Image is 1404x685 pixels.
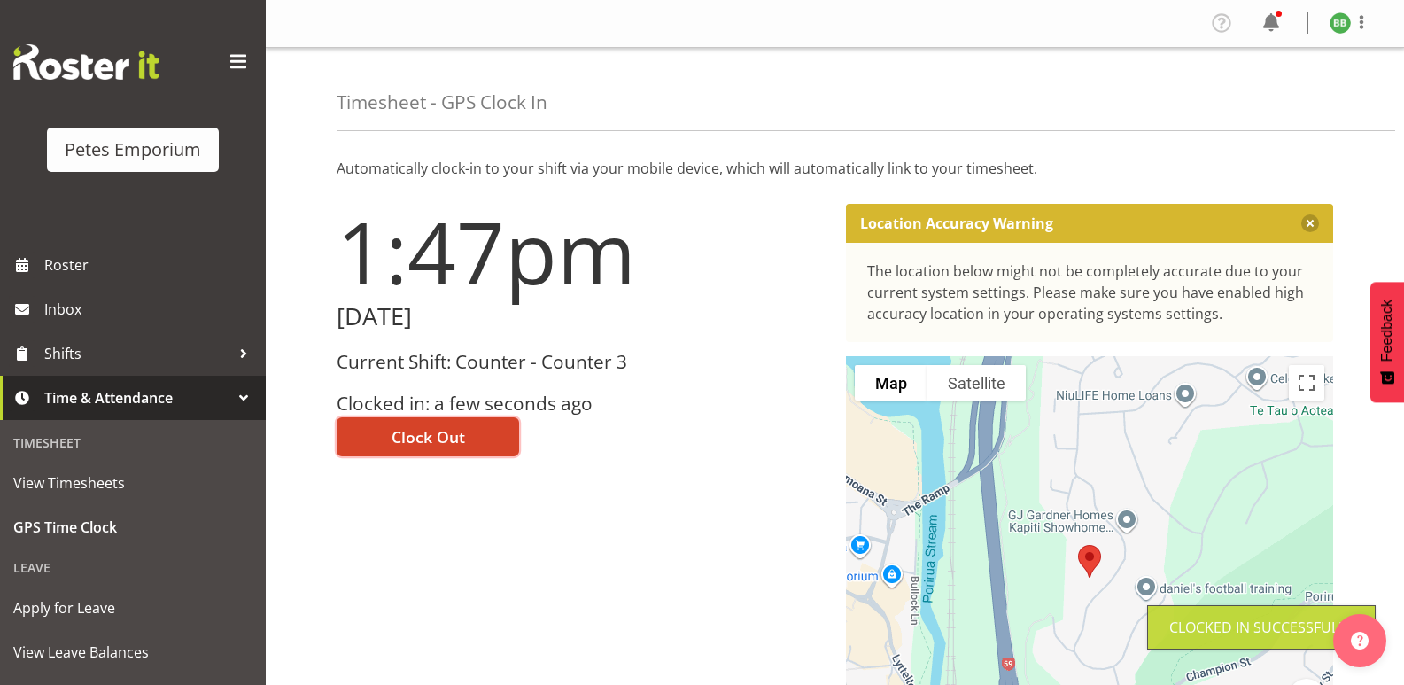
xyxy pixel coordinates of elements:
button: Clock Out [337,417,519,456]
span: Roster [44,252,257,278]
h2: [DATE] [337,303,825,331]
h4: Timesheet - GPS Clock In [337,92,547,113]
p: Automatically clock-in to your shift via your mobile device, which will automatically link to you... [337,158,1333,179]
h3: Current Shift: Counter - Counter 3 [337,352,825,372]
div: Leave [4,549,261,586]
span: GPS Time Clock [13,514,252,541]
h1: 1:47pm [337,204,825,300]
button: Feedback - Show survey [1370,282,1404,402]
button: Show satellite imagery [927,365,1026,401]
button: Show street map [855,365,927,401]
a: View Timesheets [4,461,261,505]
button: Close message [1301,214,1319,232]
div: Timesheet [4,424,261,461]
div: Clocked in Successfully [1169,617,1354,638]
img: beena-bist9974.jpg [1330,12,1351,34]
img: Rosterit website logo [13,44,159,80]
div: Petes Emporium [65,136,201,163]
a: View Leave Balances [4,630,261,674]
span: Clock Out [392,425,465,448]
div: The location below might not be completely accurate due to your current system settings. Please m... [867,261,1313,324]
span: Inbox [44,296,257,323]
button: Toggle fullscreen view [1289,365,1324,401]
span: Feedback [1379,300,1395,362]
span: Apply for Leave [13,595,252,621]
span: View Leave Balances [13,639,252,666]
h3: Clocked in: a few seconds ago [337,393,825,414]
span: View Timesheets [13,470,252,496]
span: Shifts [44,340,230,367]
img: help-xxl-2.png [1351,632,1369,650]
a: Apply for Leave [4,586,261,630]
a: GPS Time Clock [4,505,261,549]
p: Location Accuracy Warning [860,214,1053,232]
span: Time & Attendance [44,385,230,411]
